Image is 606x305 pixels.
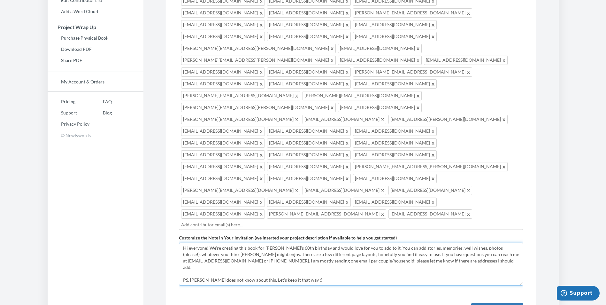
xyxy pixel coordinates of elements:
[48,119,89,129] a: Privacy Policy
[181,67,265,77] span: [EMAIL_ADDRESS][DOMAIN_NAME]
[181,103,336,112] span: [PERSON_NAME][EMAIL_ADDRESS][PERSON_NAME][DOMAIN_NAME]
[181,91,300,100] span: [PERSON_NAME][EMAIL_ADDRESS][DOMAIN_NAME]
[424,56,508,65] span: [EMAIL_ADDRESS][DOMAIN_NAME]
[267,67,351,77] span: [EMAIL_ADDRESS][DOMAIN_NAME]
[181,44,336,53] span: [PERSON_NAME][EMAIL_ADDRESS][PERSON_NAME][DOMAIN_NAME]
[267,79,351,89] span: [EMAIL_ADDRESS][DOMAIN_NAME]
[267,138,351,148] span: [EMAIL_ADDRESS][DOMAIN_NAME]
[353,67,472,77] span: [PERSON_NAME][EMAIL_ADDRESS][DOMAIN_NAME]
[48,24,143,30] h3: Project Wrap Up
[181,79,265,89] span: [EMAIL_ADDRESS][DOMAIN_NAME]
[353,162,508,171] span: [PERSON_NAME][EMAIL_ADDRESS][PERSON_NAME][DOMAIN_NAME]
[388,186,472,195] span: [EMAIL_ADDRESS][DOMAIN_NAME]
[181,20,265,29] span: [EMAIL_ADDRESS][DOMAIN_NAME]
[267,32,351,41] span: [EMAIL_ADDRESS][DOMAIN_NAME]
[179,235,397,241] label: Customize the Note in Your Invitation (we inserted your project description if available to help ...
[181,174,265,183] span: [EMAIL_ADDRESS][DOMAIN_NAME]
[48,7,143,16] a: Add a Word Cloud
[303,115,386,124] span: [EMAIL_ADDRESS][DOMAIN_NAME]
[353,174,437,183] span: [EMAIL_ADDRESS][DOMAIN_NAME]
[353,127,437,136] span: [EMAIL_ADDRESS][DOMAIN_NAME]
[181,221,521,228] input: Add contributor email(s) here...
[89,97,112,106] a: FAQ
[353,8,472,18] span: [PERSON_NAME][EMAIL_ADDRESS][DOMAIN_NAME]
[181,138,265,148] span: [EMAIL_ADDRESS][DOMAIN_NAME]
[353,138,437,148] span: [EMAIL_ADDRESS][DOMAIN_NAME]
[181,8,265,18] span: [EMAIL_ADDRESS][DOMAIN_NAME]
[353,79,437,89] span: [EMAIL_ADDRESS][DOMAIN_NAME]
[353,198,437,207] span: [EMAIL_ADDRESS][DOMAIN_NAME]
[338,56,422,65] span: [EMAIL_ADDRESS][DOMAIN_NAME]
[181,162,265,171] span: [EMAIL_ADDRESS][DOMAIN_NAME]
[181,32,265,41] span: [EMAIL_ADDRESS][DOMAIN_NAME]
[181,115,300,124] span: [PERSON_NAME][EMAIL_ADDRESS][DOMAIN_NAME]
[353,32,437,41] span: [EMAIL_ADDRESS][DOMAIN_NAME]
[89,108,112,118] a: Blog
[557,286,600,302] iframe: Opens a widget where you can chat to one of our agents
[181,209,265,219] span: [EMAIL_ADDRESS][DOMAIN_NAME]
[388,209,472,219] span: [EMAIL_ADDRESS][DOMAIN_NAME]
[388,115,508,124] span: [EMAIL_ADDRESS][PERSON_NAME][DOMAIN_NAME]
[303,91,422,100] span: [PERSON_NAME][EMAIL_ADDRESS][DOMAIN_NAME]
[267,20,351,29] span: [EMAIL_ADDRESS][DOMAIN_NAME]
[267,198,351,207] span: [EMAIL_ADDRESS][DOMAIN_NAME]
[338,44,422,53] span: [EMAIL_ADDRESS][DOMAIN_NAME]
[267,174,351,183] span: [EMAIL_ADDRESS][DOMAIN_NAME]
[181,56,336,65] span: [PERSON_NAME][EMAIL_ADDRESS][PERSON_NAME][DOMAIN_NAME]
[267,8,351,18] span: [EMAIL_ADDRESS][DOMAIN_NAME]
[48,108,89,118] a: Support
[181,198,265,207] span: [EMAIL_ADDRESS][DOMAIN_NAME]
[48,56,143,65] a: Share PDF
[48,33,143,43] a: Purchase Physical Book
[267,162,351,171] span: [EMAIL_ADDRESS][DOMAIN_NAME]
[181,150,265,160] span: [EMAIL_ADDRESS][DOMAIN_NAME]
[267,127,351,136] span: [EMAIL_ADDRESS][DOMAIN_NAME]
[181,186,300,195] span: [PERSON_NAME][EMAIL_ADDRESS][DOMAIN_NAME]
[353,150,437,160] span: [EMAIL_ADDRESS][DOMAIN_NAME]
[48,130,143,140] p: © Newlywords
[181,127,265,136] span: [EMAIL_ADDRESS][DOMAIN_NAME]
[48,97,89,106] a: Pricing
[267,150,351,160] span: [EMAIL_ADDRESS][DOMAIN_NAME]
[48,44,143,54] a: Download PDF
[303,186,386,195] span: [EMAIL_ADDRESS][DOMAIN_NAME]
[338,103,422,112] span: [EMAIL_ADDRESS][DOMAIN_NAME]
[48,77,143,87] a: My Account & Orders
[353,20,437,29] span: [EMAIL_ADDRESS][DOMAIN_NAME]
[179,243,523,285] textarea: Hi everyone! We're creating this book for [PERSON_NAME]'s 60th birthday and would love for you to...
[267,209,386,219] span: [PERSON_NAME][EMAIL_ADDRESS][DOMAIN_NAME]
